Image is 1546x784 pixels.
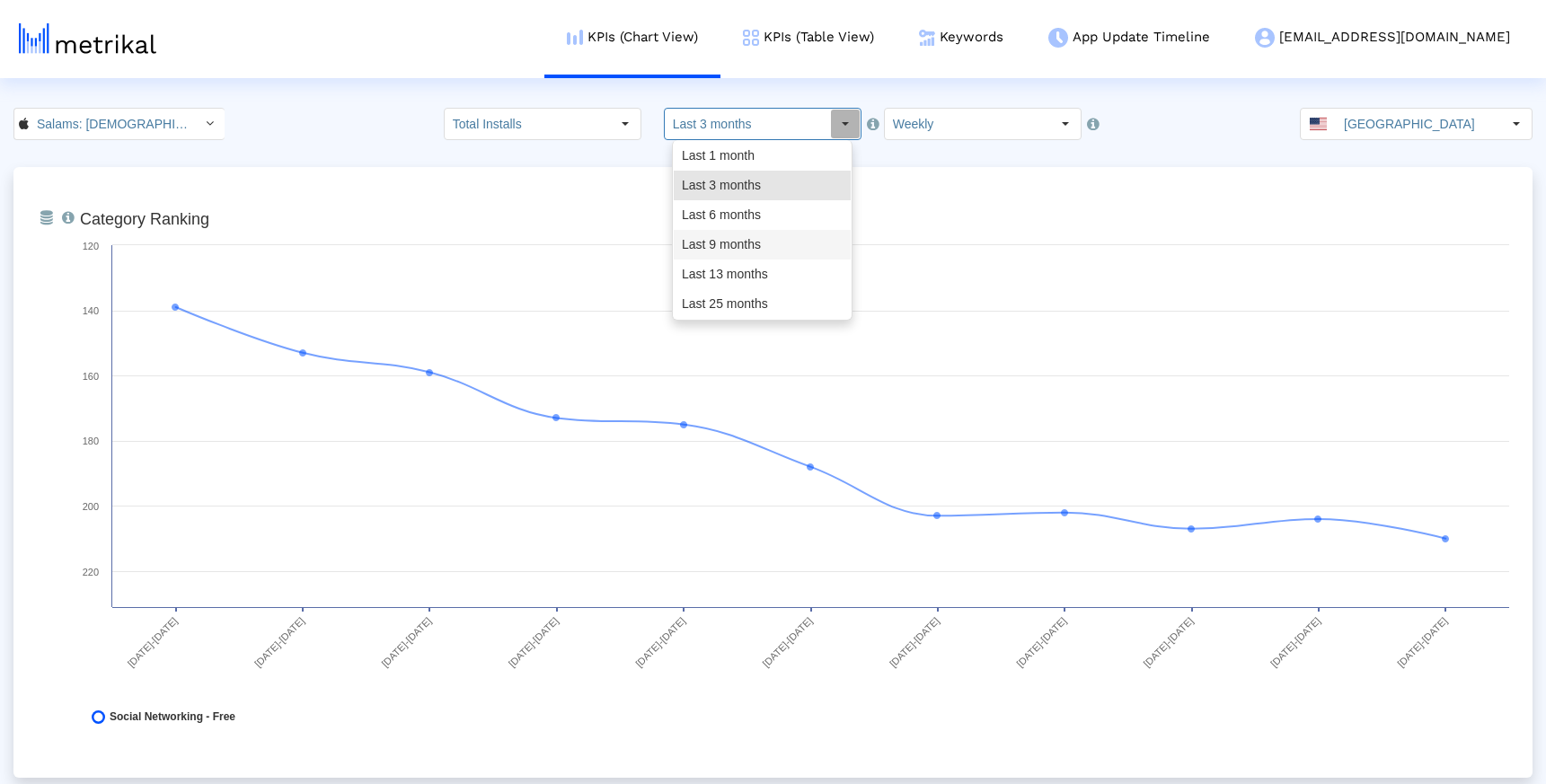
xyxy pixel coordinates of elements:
tspan: Category Ranking [80,210,209,228]
text: [DATE]-[DATE] [1395,615,1449,669]
div: Select [1050,109,1081,139]
text: 160 [83,371,99,382]
text: [DATE]-[DATE] [252,615,306,669]
img: my-account-menu-icon.png [1255,28,1275,48]
text: 140 [83,305,99,316]
img: metrical-logo-light.png [19,23,156,54]
text: [DATE]-[DATE] [379,615,433,669]
img: app-update-menu-icon.png [1048,28,1068,48]
div: Select [610,109,640,139]
text: 220 [83,567,99,577]
div: Select [830,109,861,139]
div: Select [194,109,225,139]
text: [DATE]-[DATE] [888,615,941,669]
div: Last 3 months [674,171,851,200]
span: Social Networking - Free [110,710,235,724]
div: Select [1501,109,1532,139]
text: [DATE]-[DATE] [633,615,687,669]
text: 180 [83,436,99,446]
div: Last 9 months [674,230,851,260]
text: [DATE]-[DATE] [1142,615,1196,669]
img: kpi-table-menu-icon.png [743,30,759,46]
img: kpi-chart-menu-icon.png [567,30,583,45]
text: 200 [83,501,99,512]
div: Last 25 months [674,289,851,319]
div: Last 1 month [674,141,851,171]
div: Last 13 months [674,260,851,289]
img: keywords.png [919,30,935,46]
text: [DATE]-[DATE] [507,615,561,669]
text: [DATE]-[DATE] [1268,615,1322,669]
text: [DATE]-[DATE] [126,615,180,669]
div: Last 6 months [674,200,851,230]
text: 120 [83,241,99,251]
text: [DATE]-[DATE] [760,615,814,669]
text: [DATE]-[DATE] [1014,615,1068,669]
